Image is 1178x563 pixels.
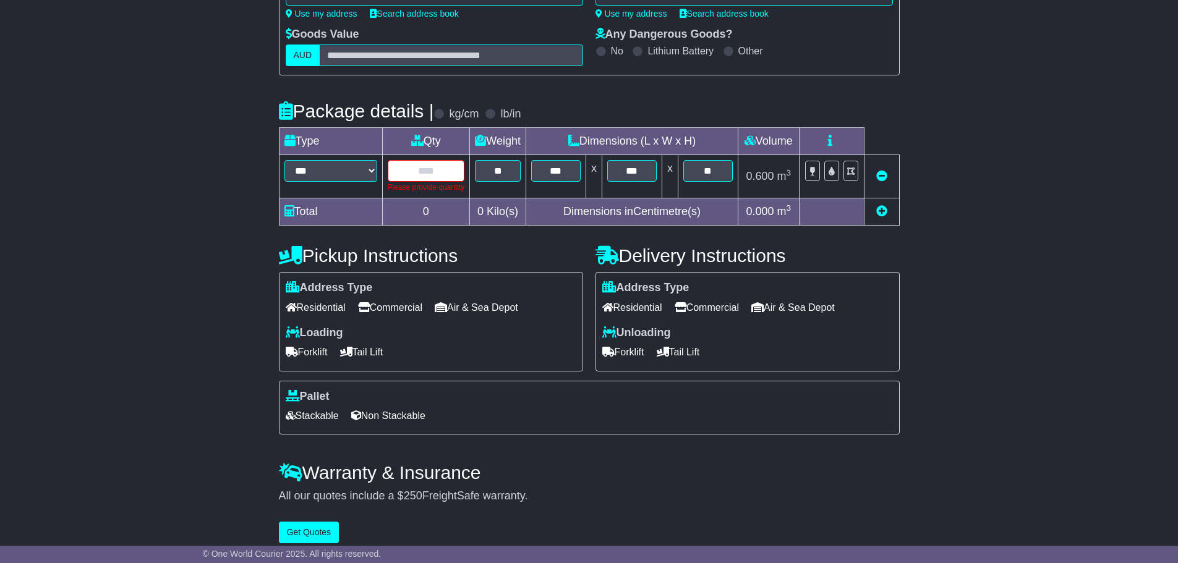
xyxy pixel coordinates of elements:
a: Use my address [286,9,357,19]
label: kg/cm [449,108,479,121]
h4: Package details | [279,101,434,121]
td: Dimensions (L x W x H) [526,128,738,155]
td: Volume [738,128,799,155]
td: x [586,155,602,198]
td: Total [279,198,382,226]
span: Forklift [286,342,328,362]
span: Commercial [358,298,422,317]
h4: Delivery Instructions [595,245,900,266]
label: Loading [286,326,343,340]
label: AUD [286,44,320,66]
span: Stackable [286,406,339,425]
span: Residential [602,298,662,317]
span: Tail Lift [657,342,700,362]
td: Weight [470,128,526,155]
span: Commercial [675,298,739,317]
h4: Pickup Instructions [279,245,583,266]
span: Residential [286,298,346,317]
a: Search address book [680,9,769,19]
h4: Warranty & Insurance [279,462,900,483]
span: 0.000 [746,205,774,218]
span: m [777,205,792,218]
span: 0.600 [746,170,774,182]
label: Other [738,45,763,57]
div: Please provide quantity [388,182,465,193]
span: Forklift [602,342,644,362]
td: Qty [382,128,470,155]
td: Kilo(s) [470,198,526,226]
td: Type [279,128,382,155]
label: lb/in [500,108,521,121]
span: 250 [404,489,422,502]
span: Air & Sea Depot [435,298,518,317]
span: Non Stackable [351,406,425,425]
label: Any Dangerous Goods? [595,28,733,41]
label: Address Type [286,281,373,295]
div: All our quotes include a $ FreightSafe warranty. [279,489,900,503]
span: m [777,170,792,182]
a: Add new item [876,205,887,218]
td: Dimensions in Centimetre(s) [526,198,738,226]
td: 0 [382,198,470,226]
label: Goods Value [286,28,359,41]
label: Pallet [286,390,330,404]
td: x [662,155,678,198]
label: Address Type [602,281,689,295]
sup: 3 [787,203,792,213]
a: Search address book [370,9,459,19]
span: © One World Courier 2025. All rights reserved. [203,549,382,559]
a: Use my address [595,9,667,19]
label: Unloading [602,326,671,340]
button: Get Quotes [279,522,339,543]
span: Tail Lift [340,342,383,362]
span: Air & Sea Depot [751,298,835,317]
span: 0 [477,205,484,218]
label: Lithium Battery [647,45,714,57]
sup: 3 [787,168,792,177]
label: No [611,45,623,57]
a: Remove this item [876,170,887,182]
